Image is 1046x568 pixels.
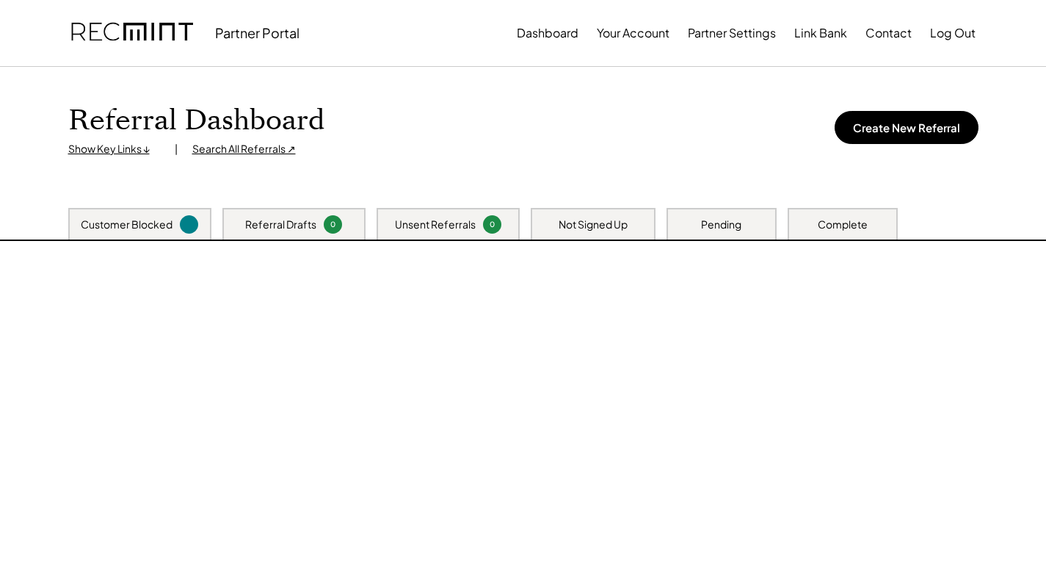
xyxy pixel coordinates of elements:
button: Your Account [597,18,669,48]
div: Not Signed Up [559,218,628,232]
div: Show Key Links ↓ [68,142,160,157]
h1: Referral Dashboard [68,104,324,138]
button: Create New Referral [835,111,978,144]
div: 0 [485,219,499,230]
button: Dashboard [517,18,578,48]
div: Partner Portal [215,24,299,41]
button: Link Bank [794,18,847,48]
div: 0 [326,219,340,230]
div: Customer Blocked [81,218,172,232]
div: Complete [818,218,868,232]
img: recmint-logotype%403x.png [71,8,193,58]
button: Log Out [930,18,976,48]
div: Referral Drafts [245,218,316,232]
div: Unsent Referrals [395,218,476,232]
button: Partner Settings [688,18,776,48]
button: Contact [865,18,912,48]
div: Search All Referrals ↗ [192,142,296,157]
div: | [175,142,178,157]
div: Pending [701,218,741,232]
